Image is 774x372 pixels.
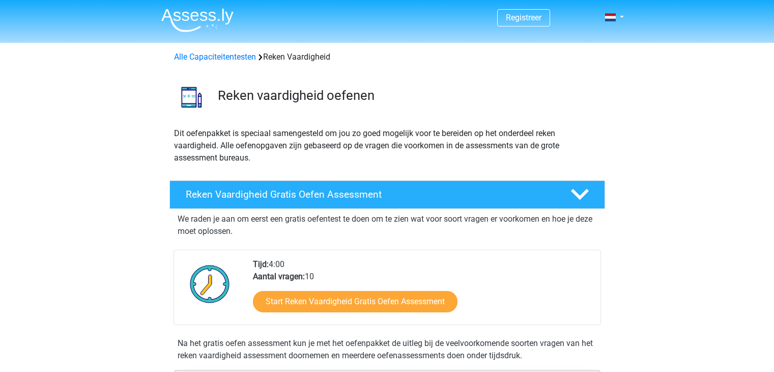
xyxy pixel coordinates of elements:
a: Start Reken Vaardigheid Gratis Oefen Assessment [253,291,457,312]
img: Assessly [161,8,234,32]
b: Tijd: [253,259,269,269]
h3: Reken vaardigheid oefenen [218,88,597,103]
p: Dit oefenpakket is speciaal samengesteld om jou zo goed mogelijk voor te bereiden op het onderdee... [174,127,600,164]
div: Na het gratis oefen assessment kun je met het oefenpakket de uitleg bij de veelvoorkomende soorte... [174,337,601,362]
p: We raden je aan om eerst een gratis oefentest te doen om te zien wat voor soort vragen er voorkom... [178,213,597,237]
a: Registreer [506,13,541,22]
div: 4:00 10 [245,258,600,325]
img: reken vaardigheid [170,75,213,119]
a: Reken Vaardigheid Gratis Oefen Assessment [165,180,609,209]
h4: Reken Vaardigheid Gratis Oefen Assessment [186,189,554,200]
img: Klok [184,258,236,309]
div: Reken Vaardigheid [170,51,605,63]
b: Aantal vragen: [253,272,305,281]
a: Alle Capaciteitentesten [174,52,256,62]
